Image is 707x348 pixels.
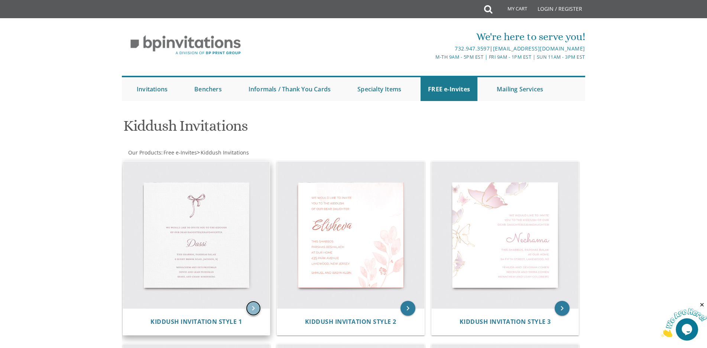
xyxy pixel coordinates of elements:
[493,45,585,52] a: [EMAIL_ADDRESS][DOMAIN_NAME]
[241,77,338,101] a: Informals / Thank You Cards
[661,302,707,337] iframe: chat widget
[489,77,551,101] a: Mailing Services
[127,149,161,156] a: Our Products
[123,162,270,309] img: Kiddush Invitation Style 1
[187,77,229,101] a: Benchers
[460,318,551,325] a: Kiddush Invitation Style 3
[555,301,570,316] a: keyboard_arrow_right
[122,30,249,61] img: BP Invitation Loft
[432,162,579,309] img: Kiddush Invitation Style 3
[460,318,551,326] span: Kiddush Invitation Style 3
[455,45,490,52] a: 732.947.3597
[197,149,249,156] span: >
[305,318,396,326] span: Kiddush Invitation Style 2
[277,44,585,53] div: |
[123,118,427,140] h1: Kiddush Invitations
[163,149,197,156] a: Free e-Invites
[246,301,261,316] a: keyboard_arrow_right
[400,301,415,316] a: keyboard_arrow_right
[200,149,249,156] a: Kiddush Invitations
[150,318,242,325] a: Kiddush Invitation Style 1
[277,162,424,309] img: Kiddush Invitation Style 2
[421,77,477,101] a: FREE e-Invites
[492,1,532,19] a: My Cart
[150,318,242,326] span: Kiddush Invitation Style 1
[277,29,585,44] div: We're here to serve you!
[122,149,354,156] div: :
[129,77,175,101] a: Invitations
[277,53,585,61] div: M-Th 9am - 5pm EST | Fri 9am - 1pm EST | Sun 11am - 3pm EST
[350,77,409,101] a: Specialty Items
[201,149,249,156] span: Kiddush Invitations
[305,318,396,325] a: Kiddush Invitation Style 2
